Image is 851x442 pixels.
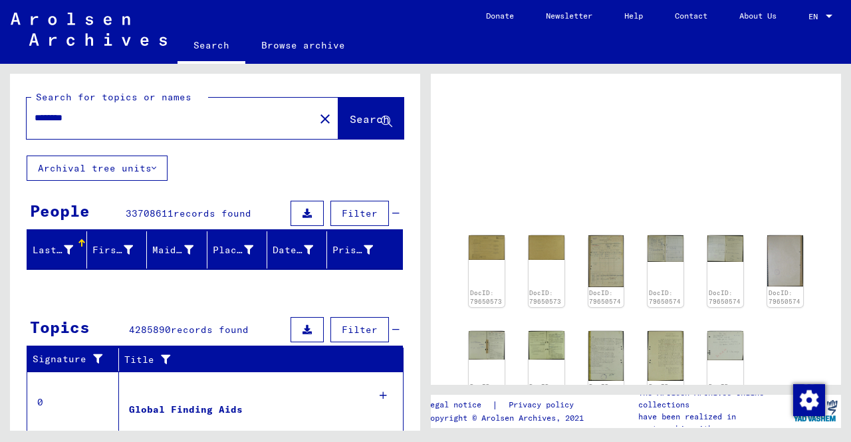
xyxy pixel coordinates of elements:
span: records found [171,324,249,336]
a: DocID: 79650573 [470,289,502,306]
div: Maiden Name [152,243,193,257]
div: | [425,398,590,412]
a: DocID: 79650575 [529,383,561,399]
img: 002.jpg [529,235,564,260]
button: Clear [312,105,338,132]
div: Title [124,353,377,367]
span: EN [808,12,823,21]
a: DocID: 79650573 [529,289,561,306]
mat-header-cell: First Name [87,231,147,269]
div: Last Name [33,239,90,261]
mat-header-cell: Maiden Name [147,231,207,269]
button: Archival tree units [27,156,168,181]
div: First Name [92,239,150,261]
mat-icon: close [317,111,333,127]
img: yv_logo.png [790,394,840,427]
td: 0 [27,372,119,433]
a: Privacy policy [498,398,590,412]
a: DocID: 79650577 [709,383,741,399]
span: 4285890 [129,324,171,336]
a: Browse archive [245,29,361,61]
div: First Name [92,243,133,257]
button: Filter [330,317,389,342]
button: Search [338,98,404,139]
img: 003.jpg [707,235,743,262]
span: Search [350,112,390,126]
div: Last Name [33,243,73,257]
mat-header-cell: Last Name [27,231,87,269]
a: DocID: 79650574 [589,289,621,306]
a: DocID: 79650576 [649,383,681,399]
div: Place of Birth [213,239,270,261]
div: Title [124,349,390,370]
a: Search [178,29,245,64]
p: The Arolsen Archives online collections [638,387,790,411]
a: DocID: 79650574 [709,289,741,306]
div: Date of Birth [273,239,330,261]
img: 001.jpg [469,235,505,261]
span: records found [174,207,251,219]
div: Maiden Name [152,239,209,261]
span: Filter [342,207,378,219]
div: Prisoner # [332,239,390,261]
p: have been realized in partnership with [638,411,790,435]
img: 001.jpg [588,331,624,381]
img: 001.jpg [588,235,624,287]
img: 002.jpg [529,331,564,360]
span: 33708611 [126,207,174,219]
div: Place of Birth [213,243,253,257]
img: 002.jpg [648,331,683,381]
span: Filter [342,324,378,336]
mat-header-cell: Place of Birth [207,231,267,269]
img: Change consent [793,384,825,416]
img: 001.jpg [469,331,505,360]
div: Signature [33,352,108,366]
a: Legal notice [425,398,492,412]
a: DocID: 79650575 [470,383,502,399]
div: Date of Birth [273,243,313,257]
a: DocID: 79650574 [769,289,800,306]
div: Signature [33,349,122,370]
button: Filter [330,201,389,226]
img: 002.jpg [648,235,683,262]
mat-header-cell: Prisoner # [327,231,402,269]
div: Global Finding Aids [129,403,243,417]
mat-label: Search for topics or names [36,91,191,103]
mat-header-cell: Date of Birth [267,231,327,269]
div: People [30,199,90,223]
img: 001.jpg [707,331,743,360]
img: 004.jpg [767,235,803,286]
a: DocID: 79650574 [649,289,681,306]
p: Copyright © Arolsen Archives, 2021 [425,412,590,424]
img: Arolsen_neg.svg [11,13,167,46]
div: Prisoner # [332,243,373,257]
div: Topics [30,315,90,339]
a: DocID: 79650576 [589,383,621,399]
